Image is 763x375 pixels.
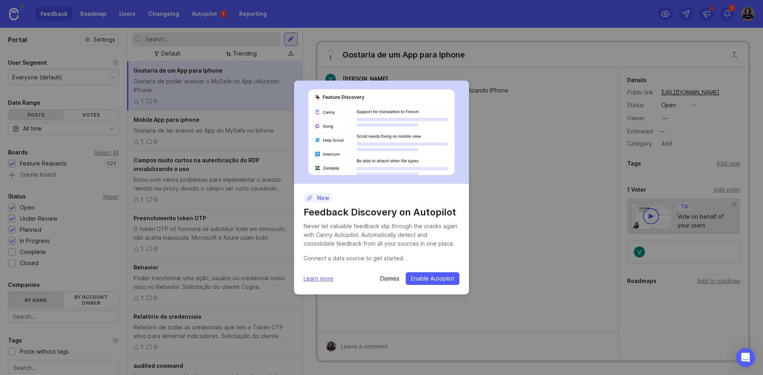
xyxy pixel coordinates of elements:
div: Connect a data source to get started. [304,254,459,263]
button: Enable Autopilot [406,272,459,285]
div: Open Intercom Messenger [736,348,755,367]
img: autopilot-456452bdd303029aca878276f8eef889.svg [308,89,455,175]
a: Learn more [304,274,333,283]
p: New [307,194,329,202]
div: Never let valuable feedback slip through the cracks again with Canny Autopilot. Automatically det... [304,222,459,248]
span: Enable Autopilot [411,275,454,283]
button: Dismiss [380,275,399,283]
h1: Feedback Discovery on Autopilot [304,206,459,219]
